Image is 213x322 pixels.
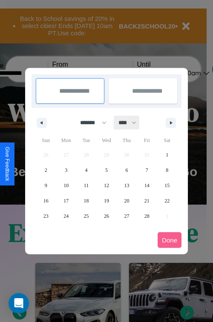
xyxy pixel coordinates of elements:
[36,208,56,224] button: 23
[117,162,137,178] button: 6
[56,178,76,193] button: 10
[137,208,157,224] button: 28
[104,208,109,224] span: 26
[137,134,157,147] span: Fri
[36,162,56,178] button: 2
[137,162,157,178] button: 7
[164,178,170,193] span: 15
[164,193,170,208] span: 22
[63,208,69,224] span: 24
[65,162,67,178] span: 3
[144,193,150,208] span: 21
[63,193,69,208] span: 17
[43,208,49,224] span: 23
[117,193,137,208] button: 20
[45,178,47,193] span: 9
[158,232,181,248] button: Done
[104,178,109,193] span: 12
[157,162,177,178] button: 8
[166,147,168,162] span: 1
[157,134,177,147] span: Sat
[36,134,56,147] span: Sun
[45,162,47,178] span: 2
[117,134,137,147] span: Thu
[124,178,129,193] span: 13
[144,178,150,193] span: 14
[36,178,56,193] button: 9
[96,208,116,224] button: 26
[84,178,89,193] span: 11
[137,193,157,208] button: 21
[96,162,116,178] button: 5
[36,193,56,208] button: 16
[96,193,116,208] button: 19
[117,178,137,193] button: 13
[124,193,129,208] span: 20
[4,147,10,181] div: Give Feedback
[157,178,177,193] button: 15
[43,193,49,208] span: 16
[157,147,177,162] button: 1
[144,208,150,224] span: 28
[105,162,108,178] span: 5
[85,162,88,178] span: 4
[117,208,137,224] button: 27
[76,162,96,178] button: 4
[96,178,116,193] button: 12
[124,208,129,224] span: 27
[63,178,69,193] span: 10
[9,293,29,313] div: Open Intercom Messenger
[84,193,89,208] span: 18
[56,162,76,178] button: 3
[76,193,96,208] button: 18
[104,193,109,208] span: 19
[146,162,148,178] span: 7
[84,208,89,224] span: 25
[56,193,76,208] button: 17
[137,178,157,193] button: 14
[76,134,96,147] span: Tue
[76,178,96,193] button: 11
[76,208,96,224] button: 25
[157,193,177,208] button: 22
[166,162,168,178] span: 8
[56,208,76,224] button: 24
[56,134,76,147] span: Mon
[96,134,116,147] span: Wed
[125,162,128,178] span: 6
